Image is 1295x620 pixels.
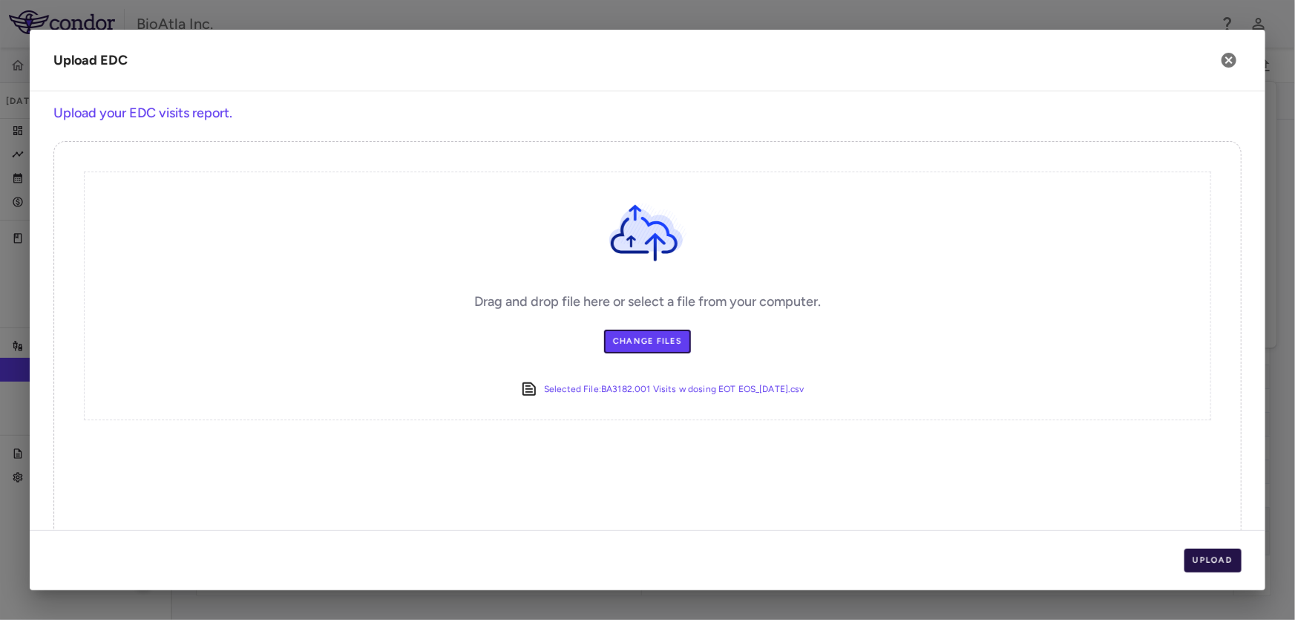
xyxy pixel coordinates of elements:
a: Selected File:BA3182.001 Visits w dosing EOT EOS_[DATE].csv [544,380,804,399]
button: Upload [1184,549,1242,572]
label: Change Files [604,330,691,353]
h6: Upload your EDC visits report. [53,103,1242,123]
h6: Drag and drop file here or select a file from your computer. [474,292,821,312]
div: Upload EDC [53,50,128,71]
